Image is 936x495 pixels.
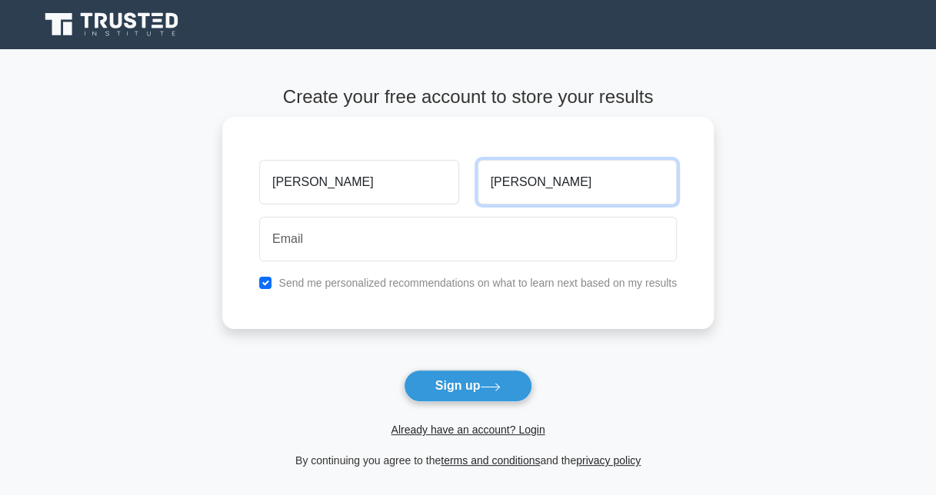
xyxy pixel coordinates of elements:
[213,451,723,470] div: By continuing you agree to the and the
[278,277,677,289] label: Send me personalized recommendations on what to learn next based on my results
[259,217,677,261] input: Email
[441,454,540,467] a: terms and conditions
[391,424,545,436] a: Already have an account? Login
[478,160,677,204] input: Last name
[222,86,714,108] h4: Create your free account to store your results
[576,454,641,467] a: privacy policy
[259,160,458,204] input: First name
[404,370,533,402] button: Sign up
